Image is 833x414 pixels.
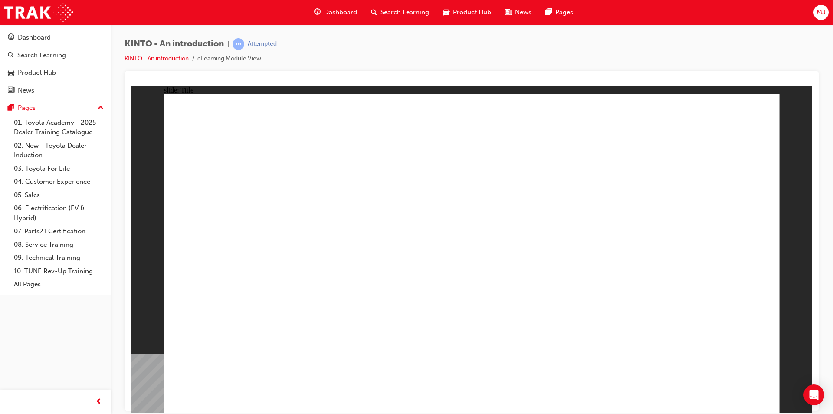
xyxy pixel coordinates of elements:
div: Search Learning [17,50,66,60]
a: Product Hub [3,65,107,81]
span: prev-icon [95,397,102,407]
span: search-icon [8,52,14,60]
span: search-icon [371,7,377,18]
div: Attempted [248,40,277,48]
a: All Pages [10,278,107,291]
span: car-icon [8,69,14,77]
a: 10. TUNE Rev-Up Training [10,265,107,278]
span: News [515,7,531,17]
a: 08. Service Training [10,238,107,252]
a: 01. Toyota Academy - 2025 Dealer Training Catalogue [10,116,107,139]
span: | [227,39,229,49]
li: eLearning Module View [197,54,261,64]
button: Pages [3,100,107,116]
a: 06. Electrification (EV & Hybrid) [10,202,107,225]
span: guage-icon [8,34,14,42]
div: News [18,86,34,96]
div: Pages [18,103,36,113]
span: pages-icon [545,7,552,18]
span: Dashboard [324,7,357,17]
a: 07. Parts21 Certification [10,225,107,238]
button: MJ [813,5,829,20]
a: 05. Sales [10,189,107,202]
button: DashboardSearch LearningProduct HubNews [3,28,107,100]
a: 04. Customer Experience [10,175,107,189]
span: news-icon [505,7,512,18]
div: Product Hub [18,68,56,78]
span: car-icon [443,7,449,18]
div: Dashboard [18,33,51,43]
span: Pages [555,7,573,17]
a: Search Learning [3,47,107,63]
a: 03. Toyota For Life [10,162,107,176]
span: news-icon [8,87,14,95]
a: pages-iconPages [538,3,580,21]
div: Open Intercom Messenger [803,384,824,405]
a: news-iconNews [498,3,538,21]
a: 02. New - Toyota Dealer Induction [10,139,107,162]
a: 09. Technical Training [10,251,107,265]
span: guage-icon [314,7,321,18]
a: Dashboard [3,30,107,46]
span: pages-icon [8,104,14,112]
span: Product Hub [453,7,491,17]
a: News [3,83,107,99]
img: Trak [4,3,73,22]
span: learningRecordVerb_ATTEMPT-icon [233,38,244,50]
span: Search Learning [380,7,429,17]
a: car-iconProduct Hub [436,3,498,21]
a: guage-iconDashboard [307,3,364,21]
a: search-iconSearch Learning [364,3,436,21]
a: KINTO - An introduction [125,55,189,62]
span: KINTO - An introduction [125,39,224,49]
span: MJ [817,7,826,17]
span: up-icon [98,103,104,114]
